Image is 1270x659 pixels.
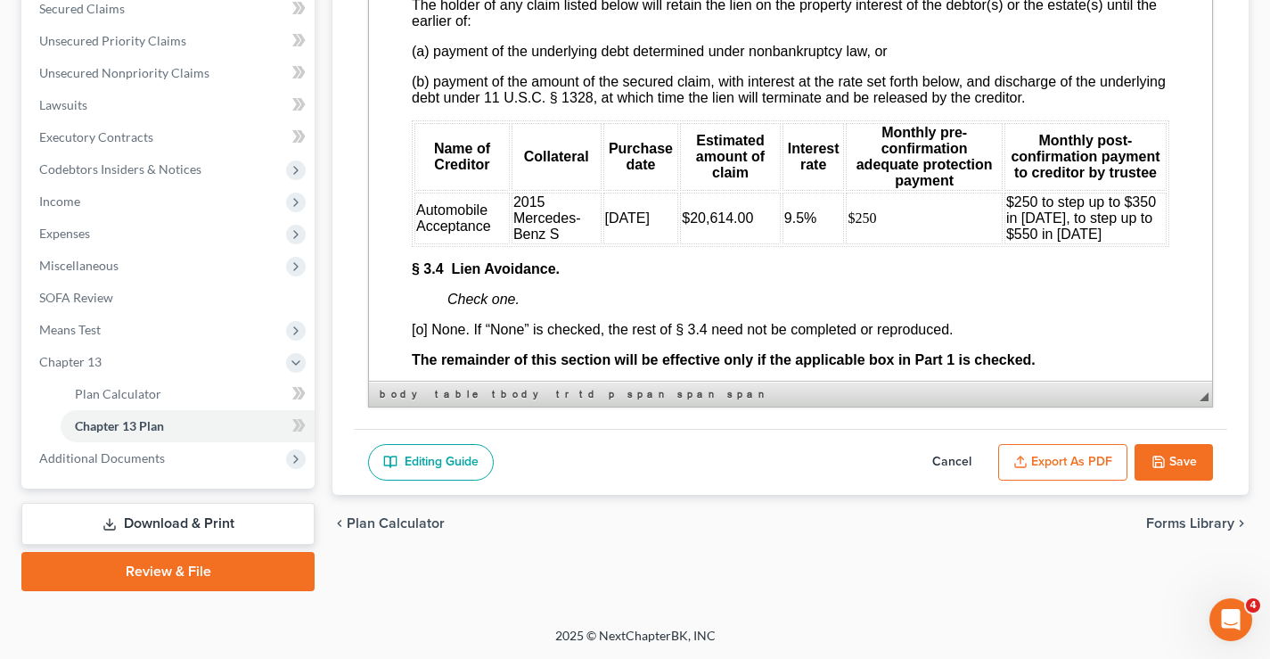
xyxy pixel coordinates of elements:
td: $250 [477,213,634,265]
a: Unsecured Nonpriority Claims [25,57,315,89]
i: chevron_left [332,516,347,531]
iframe: Intercom live chat [1209,598,1252,641]
span: [o] None. If “None” is checked, the rest of § 3.4 need not be completed or reproduced. [43,342,584,358]
span: Expenses [39,226,90,241]
strong: The remainder of this section will be effective only if the applicable box in Part 1 is checked. [43,373,667,388]
span: Unsecured Nonpriority Claims [39,65,209,80]
a: span element [724,385,772,403]
a: span element [624,385,672,403]
span: Income [39,194,80,209]
span: Monthly pre-confirmation adequate protection payment [488,145,624,209]
a: p element [605,385,622,403]
span: 2015 Mercedes-Benz S [144,215,212,262]
span: Monthly post-confirmation payment to creditor by trustee [642,153,791,201]
a: table element [431,385,487,403]
span: Means Test [39,322,101,337]
span: Plan Calculator [75,386,161,401]
a: span element [674,385,722,403]
span: [DATE] [236,231,281,246]
a: td element [576,385,603,403]
span: SOFA Review [39,290,113,305]
button: Cancel [913,444,991,482]
a: tr element [553,385,574,403]
span: $20,614.00 [313,231,384,246]
span: 9.5% [415,231,447,246]
button: Save [1135,444,1213,482]
strong: § 3.4 [43,282,75,297]
span: 4 [1246,598,1260,613]
button: Forms Library chevron_right [1146,516,1249,531]
button: Export as PDF [998,444,1127,482]
span: Secured Claims [39,1,125,16]
a: Lawsuits [25,89,315,121]
a: Executory Contracts [25,121,315,153]
span: Resize [1200,392,1209,401]
a: Download & Print [21,503,315,545]
span: Plan Calculator [347,516,445,531]
a: Editing Guide [368,444,494,482]
button: chevron_left Plan Calculator [332,516,445,531]
div: 2025 © NextChapterBK, INC [127,627,1143,659]
span: Executory Contracts [39,129,153,144]
a: body element [376,385,430,403]
span: Codebtors Insiders & Notices [39,161,201,177]
span: Chapter 13 [39,354,102,369]
a: Review & File [21,552,315,591]
span: Interest rate [419,161,471,193]
i: chevron_right [1234,516,1249,531]
a: Chapter 13 Plan [61,410,315,442]
span: Forms Library [1146,516,1234,531]
span: Miscellaneous [39,258,119,273]
span: Chapter 13 Plan [75,418,164,433]
a: SOFA Review [25,282,315,314]
span: $250 to step up to $350 in [DATE], to step up to $550 in [DATE] [637,215,787,262]
span: Additional Documents [39,450,165,465]
a: Unsecured Priority Claims [25,25,315,57]
span: Unsecured Priority Claims [39,33,186,48]
a: Plan Calculator [61,378,315,410]
span: Automobile Acceptance [47,223,122,254]
span: Check one. [78,312,151,327]
a: tbody element [488,385,551,403]
strong: Lien Avoidance. [82,282,191,297]
span: Lawsuits [39,97,87,112]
